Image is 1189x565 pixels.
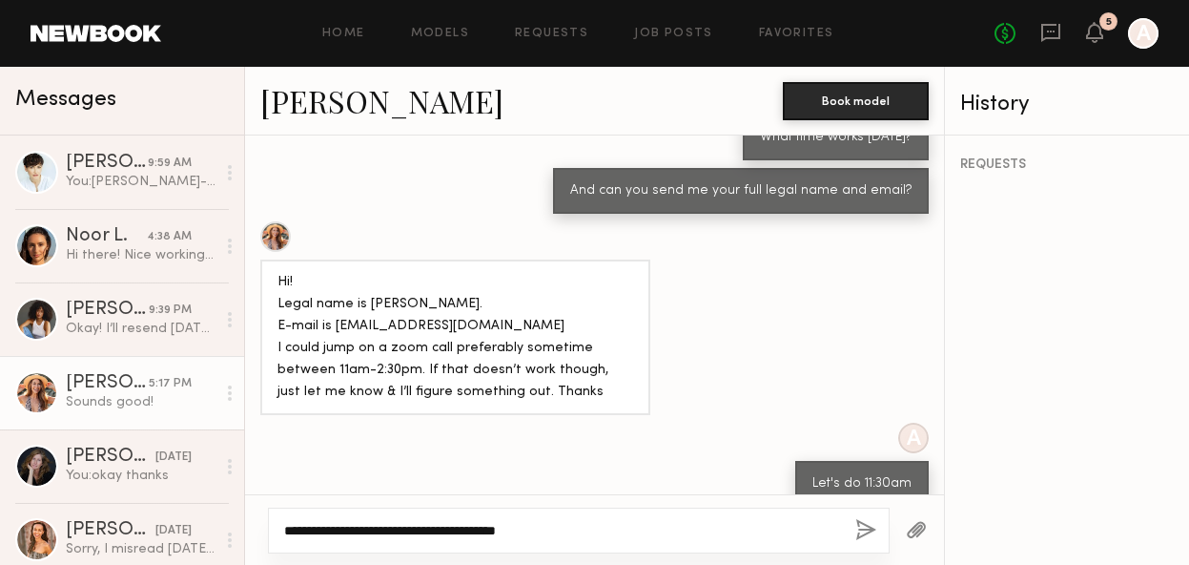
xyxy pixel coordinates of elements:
div: Noor L. [66,227,147,246]
div: [PERSON_NAME] [66,374,149,393]
button: Book model [783,82,929,120]
div: Sounds good! [66,393,215,411]
div: Hi! Legal name is [PERSON_NAME]. E-mail is [EMAIL_ADDRESS][DOMAIN_NAME] I could jump on a zoom ca... [277,272,633,404]
a: Book model [783,92,929,108]
div: [DATE] [155,522,192,540]
div: [PERSON_NAME] [66,154,148,173]
div: REQUESTS [960,158,1174,172]
div: 9:39 PM [149,302,192,320]
div: [DATE] [155,449,192,467]
div: What time works [DATE]? [760,127,912,149]
div: History [960,94,1174,115]
a: Models [411,28,469,40]
a: Requests [515,28,588,40]
div: And can you send me your full legal name and email? [570,180,912,202]
div: 9:59 AM [148,155,192,173]
div: Okay! I’ll resend [DATE]. Thanks! [66,320,215,338]
a: Job Posts [634,28,713,40]
div: You: [PERSON_NAME]- can you do noon instead [DATE]? [66,173,215,191]
a: A [1128,18,1158,49]
div: 5:17 PM [149,375,192,393]
a: Favorites [759,28,834,40]
div: Sorry, I misread [DATE] for [DATE]. Never mind, I confirmed 😊. Thank you. [66,540,215,558]
a: Home [322,28,365,40]
div: [PERSON_NAME] [66,301,149,320]
div: 5 [1106,17,1112,28]
span: Messages [15,89,116,111]
div: Let's do 11:30am [812,473,912,495]
div: [PERSON_NAME] [66,521,155,540]
a: [PERSON_NAME] [260,80,503,121]
div: 4:38 AM [147,228,192,246]
div: You: okay thanks [66,467,215,485]
div: Hi there! Nice working with you as well. It’s not giving me an option to edit it in the app - wou... [66,246,215,264]
div: [PERSON_NAME] [66,448,155,467]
